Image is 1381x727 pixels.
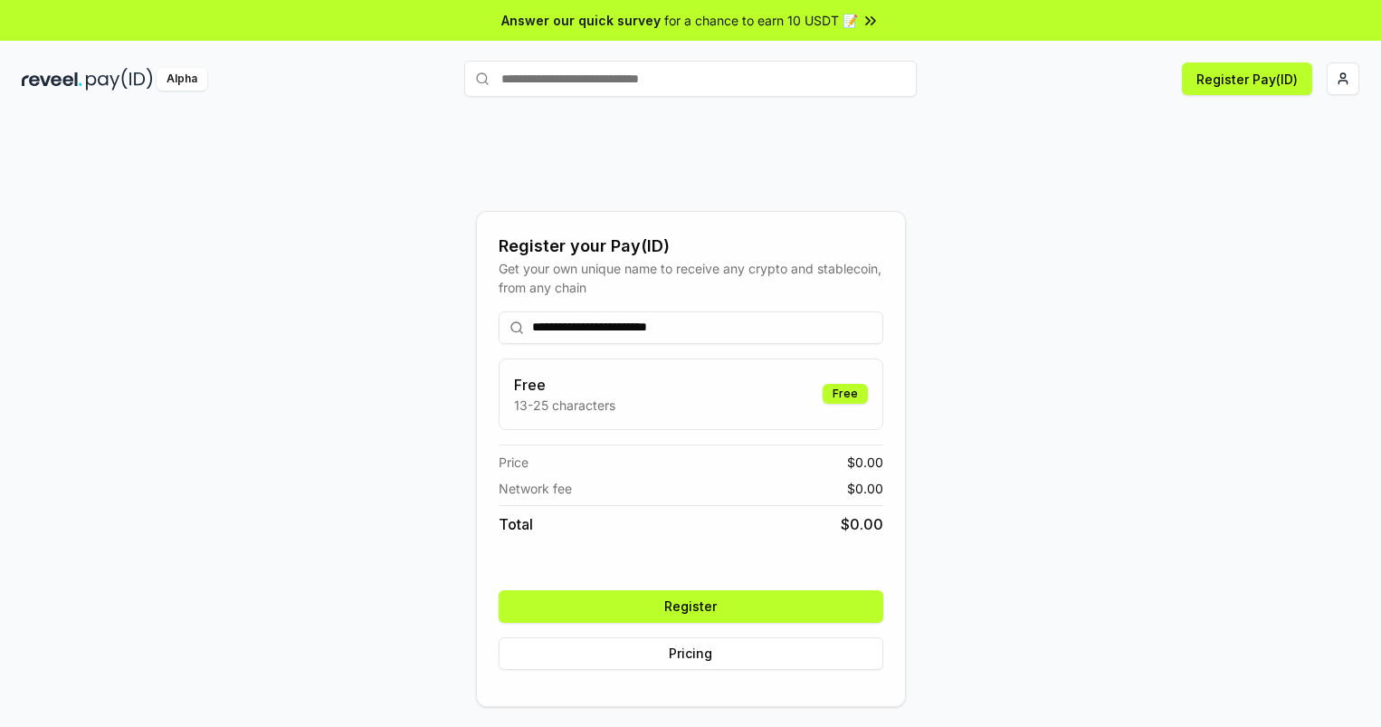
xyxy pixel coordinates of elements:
[501,11,661,30] span: Answer our quick survey
[499,479,572,498] span: Network fee
[823,384,868,404] div: Free
[514,374,615,396] h3: Free
[499,637,883,670] button: Pricing
[847,479,883,498] span: $ 0.00
[86,68,153,91] img: pay_id
[499,513,533,535] span: Total
[499,259,883,297] div: Get your own unique name to receive any crypto and stablecoin, from any chain
[841,513,883,535] span: $ 0.00
[157,68,207,91] div: Alpha
[22,68,82,91] img: reveel_dark
[514,396,615,415] p: 13-25 characters
[499,234,883,259] div: Register your Pay(ID)
[664,11,858,30] span: for a chance to earn 10 USDT 📝
[1182,62,1312,95] button: Register Pay(ID)
[847,453,883,472] span: $ 0.00
[499,590,883,623] button: Register
[499,453,529,472] span: Price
